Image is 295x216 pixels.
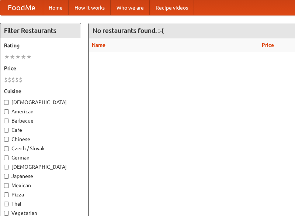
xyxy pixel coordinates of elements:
li: ★ [10,53,15,61]
input: Cafe [4,128,9,133]
a: FoodMe [0,0,43,15]
label: [DEMOGRAPHIC_DATA] [4,163,77,171]
a: Price [262,42,274,48]
h5: Price [4,65,77,72]
input: Vegetarian [4,211,9,216]
ng-pluralize: No restaurants found. :-( [93,27,164,34]
li: $ [8,76,11,84]
input: Barbecue [4,119,9,123]
h5: Cuisine [4,88,77,95]
li: ★ [26,53,32,61]
label: German [4,154,77,161]
input: Pizza [4,192,9,197]
li: ★ [4,53,10,61]
li: $ [11,76,15,84]
label: American [4,108,77,115]
li: $ [15,76,19,84]
input: [DEMOGRAPHIC_DATA] [4,100,9,105]
label: Pizza [4,191,77,198]
a: Home [43,0,69,15]
a: How it works [69,0,111,15]
li: ★ [15,53,21,61]
input: Czech / Slovak [4,146,9,151]
input: Japanese [4,174,9,179]
input: German [4,155,9,160]
li: $ [19,76,22,84]
input: Thai [4,202,9,206]
h5: Rating [4,42,77,49]
label: Thai [4,200,77,208]
label: Czech / Slovak [4,145,77,152]
a: Recipe videos [150,0,194,15]
li: ★ [21,53,26,61]
input: Mexican [4,183,9,188]
label: [DEMOGRAPHIC_DATA] [4,99,77,106]
input: American [4,109,9,114]
li: $ [4,76,8,84]
label: Mexican [4,182,77,189]
a: Who we are [111,0,150,15]
label: Chinese [4,136,77,143]
label: Barbecue [4,117,77,124]
input: [DEMOGRAPHIC_DATA] [4,165,9,169]
h4: Filter Restaurants [0,23,81,38]
a: Name [92,42,105,48]
input: Chinese [4,137,9,142]
label: Cafe [4,126,77,134]
label: Japanese [4,172,77,180]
